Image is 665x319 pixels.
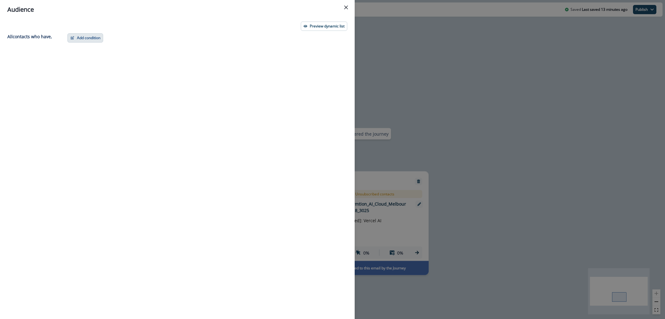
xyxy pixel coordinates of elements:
[341,2,351,12] button: Close
[67,33,103,43] button: Add condition
[310,24,345,28] p: Preview dynamic list
[7,33,52,40] p: All contact s who have,
[301,22,347,31] button: Preview dynamic list
[7,5,347,14] div: Audience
